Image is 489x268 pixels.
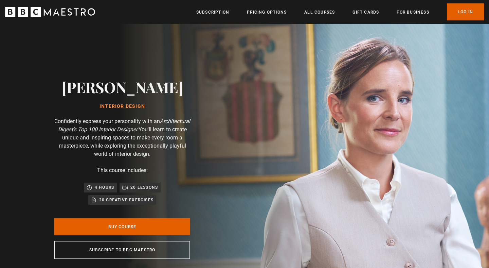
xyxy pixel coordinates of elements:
[352,9,379,16] a: Gift Cards
[196,9,229,16] a: Subscription
[397,9,429,16] a: For business
[99,197,153,203] p: 20 creative exercises
[130,184,158,191] p: 20 lessons
[304,9,335,16] a: All Courses
[95,184,114,191] p: 4 hours
[54,218,190,235] a: Buy Course
[54,117,190,158] p: Confidently express your personality with an You'll learn to create unique and inspiring spaces t...
[62,78,183,96] h2: [PERSON_NAME]
[447,3,484,20] a: Log In
[62,104,183,109] h1: Interior Design
[247,9,287,16] a: Pricing Options
[196,3,484,20] nav: Primary
[97,166,148,174] p: This course includes:
[5,7,95,17] svg: BBC Maestro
